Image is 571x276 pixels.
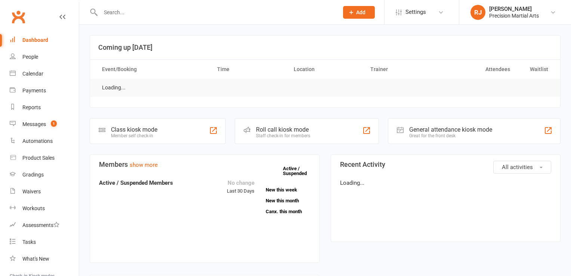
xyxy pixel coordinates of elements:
[22,155,55,161] div: Product Sales
[227,178,254,195] div: Last 30 Days
[99,161,310,168] h3: Members
[10,183,79,200] a: Waivers
[210,60,287,79] th: Time
[22,88,46,93] div: Payments
[489,6,539,12] div: [PERSON_NAME]
[22,138,53,144] div: Automations
[340,178,551,187] p: Loading...
[10,200,79,217] a: Workouts
[409,133,492,138] div: Great for the front desk
[22,54,38,60] div: People
[51,120,57,127] span: 1
[10,251,79,267] a: What's New
[111,126,157,133] div: Class kiosk mode
[9,7,28,26] a: Clubworx
[111,133,157,138] div: Member self check-in
[22,256,49,262] div: What's New
[256,133,310,138] div: Staff check-in for members
[340,161,551,168] h3: Recent Activity
[10,32,79,49] a: Dashboard
[10,116,79,133] a: Messages 1
[10,166,79,183] a: Gradings
[22,71,43,77] div: Calendar
[502,164,533,171] span: All activities
[266,209,310,214] a: Canx. this month
[98,7,333,18] input: Search...
[440,60,517,79] th: Attendees
[356,9,365,15] span: Add
[256,126,310,133] div: Roll call kiosk mode
[95,79,132,96] td: Loading...
[22,205,45,211] div: Workouts
[22,172,44,178] div: Gradings
[130,162,158,168] a: show more
[22,188,41,194] div: Waivers
[10,82,79,99] a: Payments
[287,60,364,79] th: Location
[493,161,551,174] button: All activities
[409,126,492,133] div: General attendance kiosk mode
[10,234,79,251] a: Tasks
[22,222,59,228] div: Assessments
[10,99,79,116] a: Reports
[10,150,79,166] a: Product Sales
[364,60,440,79] th: Trainer
[98,44,552,51] h3: Coming up [DATE]
[10,49,79,65] a: People
[10,65,79,82] a: Calendar
[22,104,41,110] div: Reports
[266,187,310,192] a: New this week
[405,4,426,21] span: Settings
[22,37,48,43] div: Dashboard
[22,239,36,245] div: Tasks
[99,180,173,186] strong: Active / Suspended Members
[95,60,210,79] th: Event/Booking
[517,60,555,79] th: Waitlist
[489,12,539,19] div: Precision Martial Arts
[266,198,310,203] a: New this month
[22,121,46,127] div: Messages
[343,6,375,19] button: Add
[470,5,485,20] div: RJ
[10,133,79,150] a: Automations
[227,178,254,187] div: No change
[10,217,79,234] a: Assessments
[283,160,316,181] a: Active / Suspended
